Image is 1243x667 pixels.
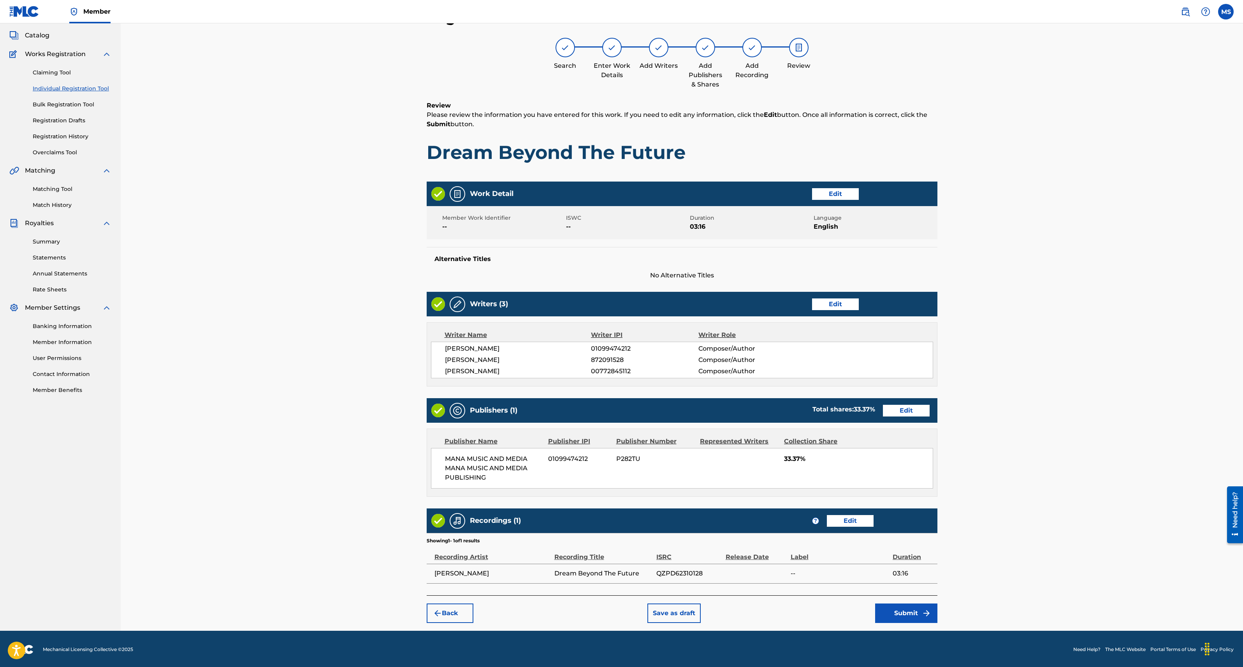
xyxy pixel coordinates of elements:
[1150,646,1196,653] a: Portal Terms of Use
[747,43,757,52] img: step indicator icon for Add Recording
[33,270,111,278] a: Annual Statements
[33,354,111,362] a: User Permissions
[33,254,111,262] a: Statements
[656,544,722,562] div: ISRC
[1181,7,1190,16] img: search
[698,355,796,365] span: Composer/Author
[427,141,937,164] h1: Dream Beyond The Future
[445,330,591,340] div: Writer Name
[33,238,111,246] a: Summary
[548,437,610,446] div: Publisher IPI
[470,189,513,198] h5: Work Detail
[791,544,889,562] div: Label
[875,603,937,623] button: Submit
[470,516,521,525] h5: Recordings (1)
[656,569,722,578] span: QZPD62310128
[616,437,694,446] div: Publisher Number
[883,405,930,416] button: Edit
[591,344,698,353] span: 01099474212
[591,355,698,365] span: 872091528
[427,603,473,623] button: Back
[1201,637,1213,661] div: Drag
[591,367,698,376] span: 00772845112
[470,300,508,309] h5: Writers (3)
[791,569,889,578] span: --
[427,101,937,110] h6: Review
[25,219,54,228] span: Royalties
[9,31,19,40] img: Catalog
[726,544,787,562] div: Release Date
[25,49,86,59] span: Works Registration
[779,61,818,71] div: Review
[433,609,442,618] img: 7ee5dd4eb1f8a8e3ef2f.svg
[1201,7,1210,16] img: help
[592,61,631,80] div: Enter Work Details
[427,120,450,128] strong: Submit
[453,406,462,415] img: Publishers
[733,61,772,80] div: Add Recording
[893,544,933,562] div: Duration
[922,609,931,618] img: f7272a7cc735f4ea7f67.svg
[9,31,49,40] a: CatalogCatalog
[607,43,617,52] img: step indicator icon for Enter Work Details
[431,297,445,311] img: Valid
[1073,646,1101,653] a: Need Help?
[470,406,517,415] h5: Publishers (1)
[794,43,803,52] img: step indicator icon for Review
[616,454,694,464] span: P282TU
[784,437,857,446] div: Collection Share
[102,166,111,175] img: expand
[854,406,875,413] span: 33.37 %
[445,454,543,482] span: MANA MUSIC AND MEDIA MANA MUSIC AND MEDIA PUBLISHING
[1204,630,1243,667] div: Chat Widget
[445,355,591,365] span: [PERSON_NAME]
[1105,646,1146,653] a: The MLC Website
[445,437,542,446] div: Publisher Name
[33,322,111,330] a: Banking Information
[33,370,111,378] a: Contact Information
[9,49,19,59] img: Works Registration
[566,222,688,231] span: --
[812,188,859,200] button: Edit
[764,111,777,118] strong: Edit
[434,544,550,562] div: Recording Artist
[893,569,933,578] span: 03:16
[33,69,111,77] a: Claiming Tool
[9,166,19,175] img: Matching
[33,386,111,394] a: Member Benefits
[1201,646,1234,653] a: Privacy Policy
[1178,4,1193,19] a: Public Search
[434,255,930,263] h5: Alternative Titles
[812,405,875,414] div: Total shares:
[701,43,710,52] img: step indicator icon for Add Publishers & Shares
[698,344,796,353] span: Composer/Author
[33,338,111,346] a: Member Information
[431,187,445,201] img: Valid
[827,515,874,527] button: Edit
[33,201,111,209] a: Match History
[33,185,111,193] a: Matching Tool
[698,367,796,376] span: Composer/Author
[9,303,19,312] img: Member Settings
[690,222,812,231] span: 03:16
[591,330,698,340] div: Writer IPI
[639,61,678,71] div: Add Writers
[561,43,570,52] img: step indicator icon for Search
[1218,4,1234,19] div: User Menu
[431,514,445,528] img: Valid
[453,300,462,309] img: Writers
[453,189,462,199] img: Work Detail
[25,166,55,175] span: Matching
[445,367,591,376] span: [PERSON_NAME]
[33,116,111,125] a: Registration Drafts
[814,222,935,231] span: English
[33,286,111,294] a: Rate Sheets
[445,344,591,353] span: [PERSON_NAME]
[43,646,133,653] span: Mechanical Licensing Collective © 2025
[1198,4,1213,19] div: Help
[554,569,652,578] span: Dream Beyond The Future
[690,214,812,222] span: Duration
[814,214,935,222] span: Language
